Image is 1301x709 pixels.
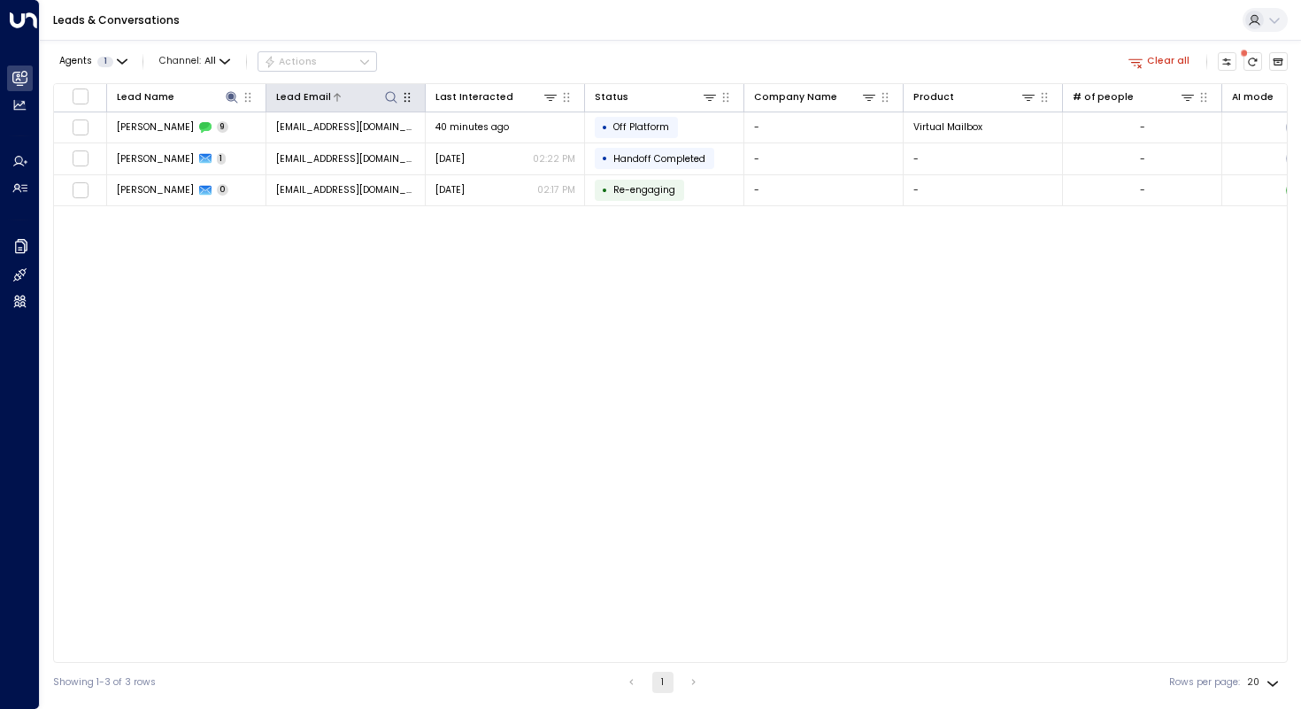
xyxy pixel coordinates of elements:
div: Lead Email [276,89,331,105]
span: Siegfried [117,183,194,197]
div: Lead Name [117,89,241,105]
span: There are new threads available. Refresh the grid to view the latest updates. [1243,52,1263,72]
span: Agents [59,57,92,66]
div: Button group with a nested menu [258,51,377,73]
button: Channel:All [154,52,235,71]
div: Last Interacted [435,89,513,105]
div: Product [913,89,1037,105]
div: - [1140,183,1145,197]
div: • [602,147,608,170]
nav: pagination navigation [620,672,705,693]
span: 1 [97,57,113,67]
div: - [1140,152,1145,166]
div: Product [913,89,954,105]
span: 0 [217,184,229,196]
div: Last Interacted [435,89,559,105]
div: - [1140,120,1145,134]
span: siegfriedanthonynacion@gmail.com [276,152,416,166]
span: Toggle select all [72,88,89,104]
button: Customize [1218,52,1237,72]
span: Toggle select row [72,181,89,198]
div: Showing 1-3 of 3 rows [53,675,156,690]
span: Siegfried [117,120,194,134]
p: 02:17 PM [537,183,575,197]
div: Status [595,89,719,105]
a: Leads & Conversations [53,12,180,27]
span: Virtual Mailbox [913,120,982,134]
div: Company Name [754,89,837,105]
div: Lead Email [276,89,400,105]
div: Company Name [754,89,878,105]
div: 20 [1247,672,1282,693]
div: # of people [1073,89,1197,105]
div: Actions [264,56,318,68]
button: Agents1 [53,52,132,71]
span: Yesterday [435,152,465,166]
span: 40 minutes ago [435,120,509,134]
span: All [204,56,216,66]
div: • [602,116,608,139]
div: AI mode [1232,89,1274,105]
span: Toggle select row [72,150,89,167]
div: Status [595,89,628,105]
span: Off Platform [613,120,669,134]
td: - [744,175,904,206]
span: siegfriedanthonynacion@gmail.com [276,120,416,134]
p: 02:22 PM [533,152,575,166]
span: Siegfried [117,152,194,166]
div: Lead Name [117,89,174,105]
button: Actions [258,51,377,73]
span: Toggle select row [72,119,89,135]
div: # of people [1073,89,1134,105]
span: 9 [217,121,229,133]
button: Archived Leads [1269,52,1289,72]
td: - [744,112,904,143]
div: • [602,179,608,202]
span: 1 [217,153,227,165]
span: Trigger [613,183,675,197]
button: page 1 [652,672,674,693]
td: - [904,175,1063,206]
span: Yesterday [435,183,465,197]
button: Clear all [1123,52,1196,71]
label: Rows per page: [1169,675,1240,690]
span: Handoff Completed [613,152,705,166]
span: Channel: [154,52,235,71]
td: - [904,143,1063,174]
span: siegfriedanthonynacion@gmail.com [276,183,416,197]
td: - [744,143,904,174]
